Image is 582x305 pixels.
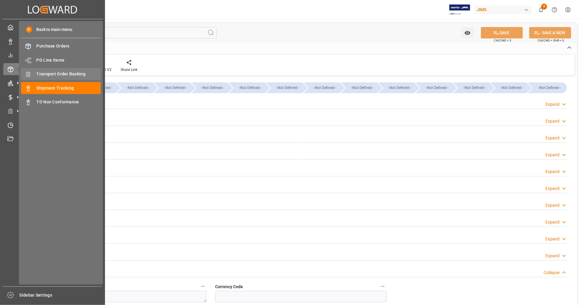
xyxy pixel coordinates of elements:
div: --Not Defined-- [528,82,567,93]
div: Expand [545,152,559,158]
span: Shipment Tracking [37,85,101,91]
div: --Not Defined-- [192,82,228,93]
div: --Not Defined-- [154,82,190,93]
div: --Not Defined-- [266,82,302,93]
span: Currency Code [215,284,243,290]
div: --Not Defined-- [347,82,377,93]
span: Ctrl/CMD + S [494,38,511,43]
span: TO Non Conformance [37,99,101,105]
div: Share Link [121,67,137,72]
a: Shipment Tracking [21,82,101,94]
div: --Not Defined-- [416,82,452,93]
div: Expand [545,135,559,141]
span: Ctrl/CMD + Shift + S [538,38,564,43]
div: JIMS [474,5,532,14]
div: Expand [545,185,559,192]
button: JIMS [474,4,534,15]
a: Purchase Orders [21,40,101,52]
div: Expand [545,169,559,175]
input: Search Fields [28,27,217,38]
div: Expand [545,236,559,242]
div: --Not Defined-- [453,82,489,93]
span: PO Line Items [37,57,101,63]
a: My Cockpit [3,21,102,33]
div: --Not Defined-- [198,82,228,93]
button: Storage [199,282,207,290]
button: SAVE & NEW [529,27,571,38]
button: SAVE [481,27,523,38]
span: Transport Order Booking [37,71,101,77]
button: open menu [461,27,474,38]
div: Expand [545,118,559,124]
span: Sidebar Settings [19,292,103,298]
div: Expand [545,202,559,209]
div: Collapse [544,270,559,276]
div: --Not Defined-- [123,82,153,93]
span: Purchase Orders [37,43,101,49]
div: Expand [545,253,559,259]
div: --Not Defined-- [379,82,415,93]
a: Data Management [3,35,102,47]
button: show 6 new notifications [534,3,548,17]
a: Timeslot Management V2 [3,119,102,131]
div: --Not Defined-- [422,82,452,93]
div: --Not Defined-- [229,82,265,93]
a: Transport Order Booking [21,68,101,80]
span: 6 [541,4,547,10]
div: --Not Defined-- [497,82,527,93]
div: --Not Defined-- [385,82,415,93]
span: Back to main menu [32,26,73,33]
div: --Not Defined-- [304,82,340,93]
div: --Not Defined-- [272,82,302,93]
div: --Not Defined-- [117,82,153,93]
div: --Not Defined-- [235,82,265,93]
a: PO Line Items [21,54,101,66]
div: --Not Defined-- [491,82,527,93]
a: Document Management [3,133,102,145]
img: Exertis%20JAM%20-%20Email%20Logo.jpg_1722504956.jpg [449,5,470,15]
div: --Not Defined-- [534,82,564,93]
div: --Not Defined-- [160,82,190,93]
div: --Not Defined-- [459,82,489,93]
button: Help Center [548,3,561,17]
div: --Not Defined-- [310,82,340,93]
div: Expand [545,101,559,108]
a: TO Non Conformance [21,96,101,108]
a: My Reports [3,49,102,61]
div: --Not Defined-- [341,82,377,93]
div: --Not Defined-- [79,82,115,93]
button: Currency Code [379,282,387,290]
div: Expand [545,219,559,225]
